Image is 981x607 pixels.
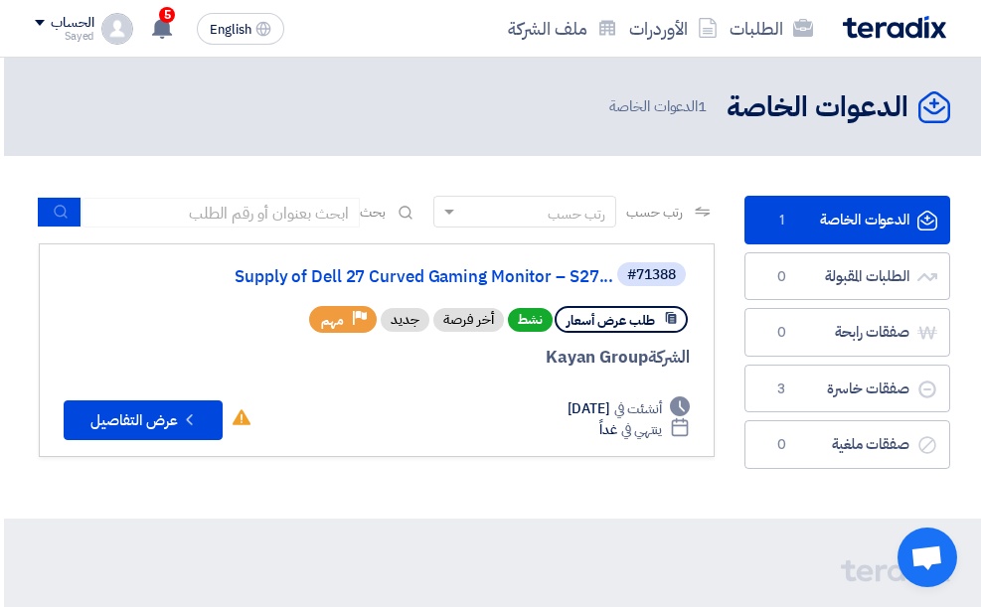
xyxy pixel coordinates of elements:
a: صفقات ملغية0 [744,420,950,469]
button: English [197,13,284,45]
span: 5 [159,7,175,23]
span: الشركة [648,345,691,370]
div: Open chat [898,528,957,587]
img: profile_test.png [101,13,133,45]
span: مهم [321,311,344,330]
a: الطلبات [724,5,819,52]
a: صفقات خاسرة3 [744,365,950,413]
h2: الدعوات الخاصة [727,88,908,127]
a: ملف الشركة [502,5,623,52]
a: الدعوات الخاصة1 [744,196,950,244]
div: أخر فرصة [433,308,504,332]
div: #71388 [627,268,676,282]
span: 0 [769,323,793,343]
img: Teradix logo [843,16,946,39]
span: ينتهي في [621,419,662,440]
span: الدعوات الخاصة [609,95,711,118]
a: الطلبات المقبولة0 [744,252,950,301]
span: 0 [769,267,793,287]
span: 1 [698,95,707,117]
span: 0 [769,435,793,455]
span: طلب عرض أسعار [567,311,655,330]
div: رتب حسب [548,204,605,225]
span: نشط [508,308,553,332]
div: غداً [599,419,690,440]
button: عرض التفاصيل [64,400,223,440]
span: أنشئت في [614,398,662,419]
span: رتب حسب [626,202,683,223]
div: Kayan Group [64,345,690,371]
input: ابحث بعنوان أو رقم الطلب [82,198,360,228]
span: 1 [769,211,793,230]
a: Supply of Dell 27 Curved Gaming Monitor – S27... [216,268,613,286]
span: English [210,23,251,37]
div: [DATE] [568,398,691,419]
div: Sayed [35,31,93,42]
div: الحساب [51,15,93,32]
span: 3 [769,379,793,399]
a: صفقات رابحة0 [744,308,950,357]
div: جديد [381,308,429,332]
a: الأوردرات [623,5,724,52]
span: بحث [360,202,386,223]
